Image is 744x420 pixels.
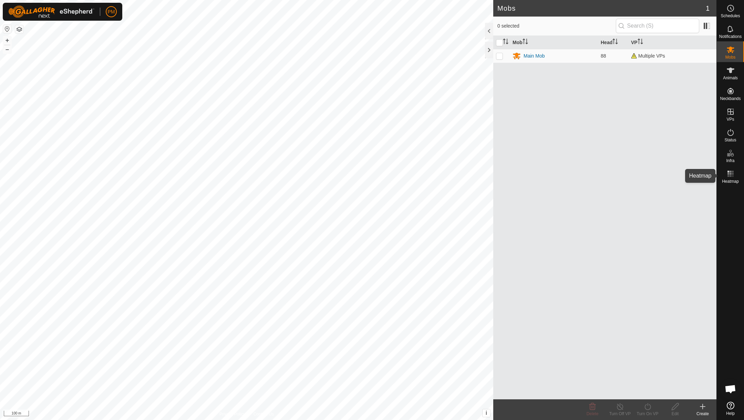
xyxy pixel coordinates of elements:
[15,25,23,33] button: Map Layers
[638,40,643,45] p-sorticon: Activate to sort
[724,138,736,142] span: Status
[3,45,11,53] button: –
[523,40,528,45] p-sorticon: Activate to sort
[726,159,734,163] span: Infra
[483,409,490,417] button: i
[510,36,598,49] th: Mob
[725,55,735,59] span: Mobs
[726,117,734,121] span: VPs
[598,36,628,49] th: Head
[254,411,274,417] a: Contact Us
[717,399,744,418] a: Help
[606,411,634,417] div: Turn Off VP
[661,411,689,417] div: Edit
[634,411,661,417] div: Turn On VP
[720,97,741,101] span: Neckbands
[524,52,545,60] div: Main Mob
[616,19,699,33] input: Search (S)
[689,411,716,417] div: Create
[721,14,740,18] span: Schedules
[612,40,618,45] p-sorticon: Activate to sort
[706,3,710,13] span: 1
[3,25,11,33] button: Reset Map
[3,36,11,44] button: +
[723,76,738,80] span: Animals
[503,40,508,45] p-sorticon: Activate to sort
[108,8,115,16] span: PM
[720,379,741,399] div: Open chat
[497,4,706,12] h2: Mobs
[219,411,245,417] a: Privacy Policy
[587,411,599,416] span: Delete
[631,53,665,59] span: Multiple VPs
[8,6,94,18] img: Gallagher Logo
[628,36,716,49] th: VP
[486,410,487,416] span: i
[497,22,616,30] span: 0 selected
[719,34,742,39] span: Notifications
[722,179,739,183] span: Heatmap
[601,53,606,59] span: 88
[726,411,735,416] span: Help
